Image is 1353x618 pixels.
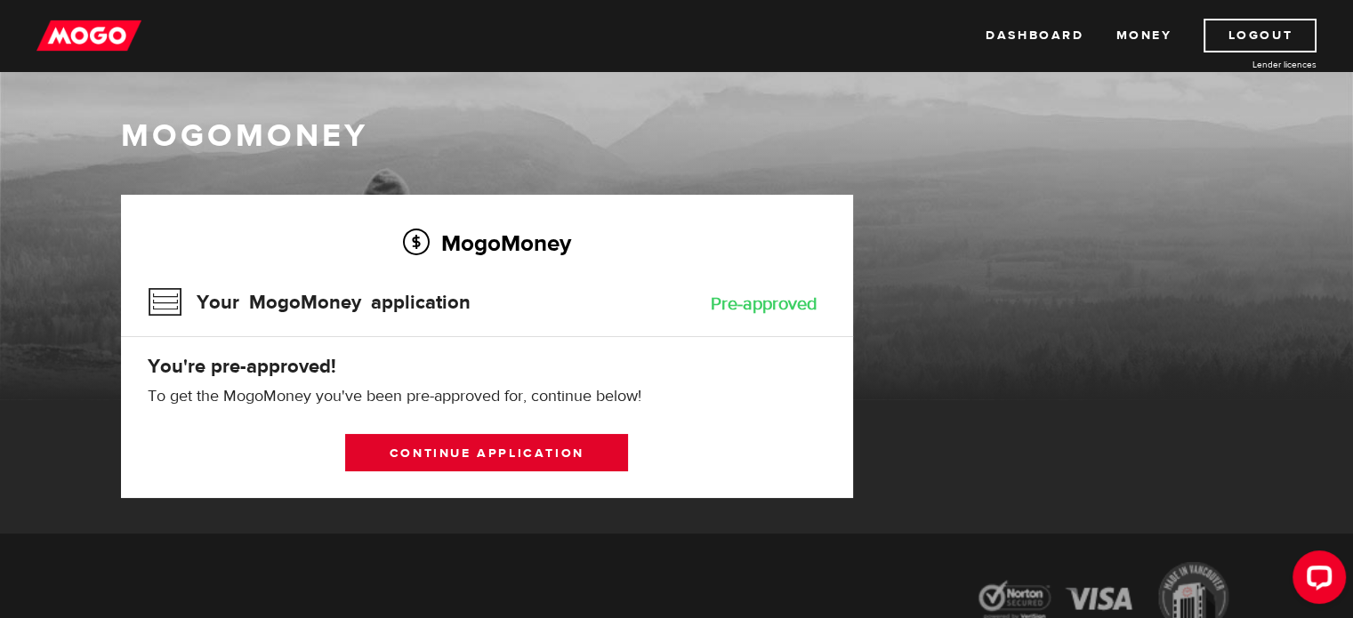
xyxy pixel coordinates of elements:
div: Pre-approved [711,295,817,313]
h2: MogoMoney [148,224,826,261]
a: Money [1115,19,1172,52]
a: Continue application [345,434,628,471]
img: mogo_logo-11ee424be714fa7cbb0f0f49df9e16ec.png [36,19,141,52]
h3: Your MogoMoney application [148,279,471,325]
a: Dashboard [986,19,1083,52]
a: Logout [1204,19,1317,52]
h4: You're pre-approved! [148,354,826,379]
a: Lender licences [1183,58,1317,71]
iframe: LiveChat chat widget [1278,543,1353,618]
p: To get the MogoMoney you've been pre-approved for, continue below! [148,386,826,407]
h1: MogoMoney [121,117,1233,155]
